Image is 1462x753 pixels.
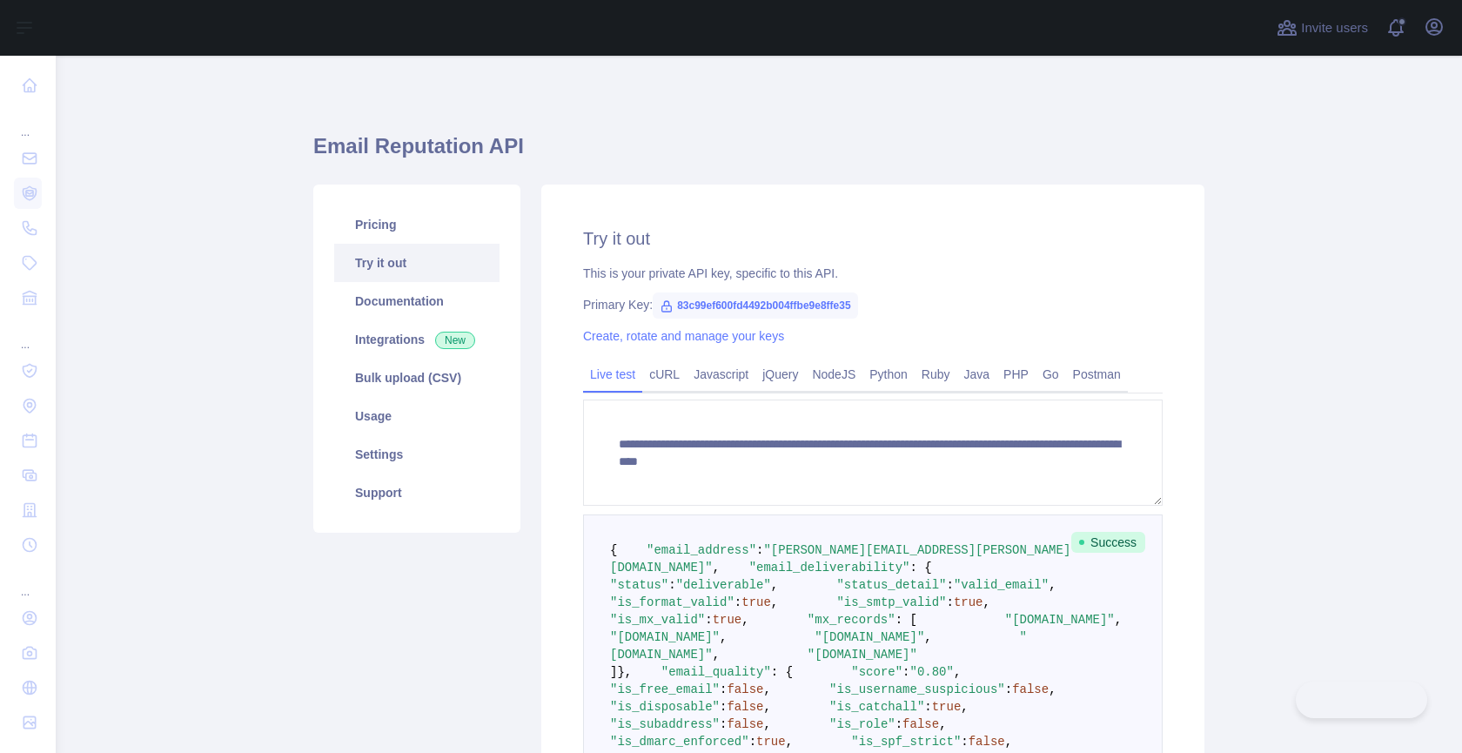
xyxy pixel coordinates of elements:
h1: Email Reputation API [313,132,1204,174]
span: , [720,630,727,644]
span: , [763,717,770,731]
span: "is_role" [829,717,895,731]
span: true [713,613,742,627]
span: false [902,717,939,731]
span: : [895,717,902,731]
span: : [ [895,613,917,627]
span: , [939,717,946,731]
span: , [771,578,778,592]
span: "is_mx_valid" [610,613,705,627]
span: "email_deliverability" [749,561,910,575]
span: : [902,665,909,679]
span: "is_catchall" [829,700,924,714]
span: , [713,648,720,662]
span: : [668,578,675,592]
span: "0.80" [910,665,954,679]
span: : [947,595,954,609]
span: : [756,543,763,557]
a: NodeJS [805,360,862,388]
span: Success [1071,532,1145,553]
span: , [1049,578,1056,592]
span: : [961,735,968,749]
span: , [1115,613,1122,627]
span: "mx_records" [808,613,895,627]
button: Invite users [1273,14,1371,42]
a: Java [957,360,997,388]
span: : { [771,665,793,679]
span: , [741,613,748,627]
div: This is your private API key, specific to this API. [583,265,1163,282]
a: Pricing [334,205,500,244]
span: , [713,561,720,575]
span: true [741,595,771,609]
span: , [763,700,770,714]
span: "email_address" [647,543,756,557]
span: , [1049,682,1056,696]
a: Support [334,474,500,512]
span: : [924,700,931,714]
span: : [720,717,727,731]
span: false [727,682,763,696]
span: "deliverable" [676,578,771,592]
a: Ruby [915,360,957,388]
span: "is_smtp_valid" [836,595,946,609]
a: Create, rotate and manage your keys [583,329,784,343]
div: Primary Key: [583,296,1163,313]
span: "status_detail" [836,578,946,592]
span: "[DOMAIN_NAME]" [1005,613,1115,627]
span: : [720,682,727,696]
a: Javascript [687,360,755,388]
span: : [749,735,756,749]
span: true [954,595,983,609]
span: : [734,595,741,609]
span: , [786,735,793,749]
span: "is_format_valid" [610,595,734,609]
span: , [924,630,931,644]
span: "score" [851,665,902,679]
span: "is_spf_strict" [851,735,961,749]
a: jQuery [755,360,805,388]
span: : [1005,682,1012,696]
span: "is_free_email" [610,682,720,696]
div: ... [14,564,42,599]
div: ... [14,317,42,352]
span: , [771,595,778,609]
span: "is_subaddress" [610,717,720,731]
span: { [610,543,617,557]
h2: Try it out [583,226,1163,251]
span: false [727,717,763,731]
span: , [954,665,961,679]
span: true [932,700,962,714]
a: Usage [334,397,500,435]
span: "is_username_suspicious" [829,682,1005,696]
span: "[DOMAIN_NAME]" [815,630,924,644]
a: PHP [996,360,1036,388]
a: Postman [1066,360,1128,388]
span: ] [610,665,617,679]
iframe: Toggle Customer Support [1296,682,1427,718]
a: Integrations New [334,320,500,359]
span: true [756,735,786,749]
span: , [1005,735,1012,749]
span: : [947,578,954,592]
span: false [969,735,1005,749]
a: Go [1036,360,1066,388]
span: 83c99ef600fd4492b004ffbe9e8ffe35 [653,292,857,319]
span: : [720,700,727,714]
span: false [1012,682,1049,696]
span: "[DOMAIN_NAME]" [610,630,720,644]
span: "status" [610,578,668,592]
a: Bulk upload (CSV) [334,359,500,397]
a: Python [862,360,915,388]
span: : { [909,561,931,575]
span: "email_quality" [661,665,771,679]
span: New [435,332,475,349]
a: cURL [642,360,687,388]
span: false [727,700,763,714]
span: , [763,682,770,696]
a: Try it out [334,244,500,282]
a: Live test [583,360,642,388]
div: ... [14,104,42,139]
span: "[PERSON_NAME][EMAIL_ADDRESS][PERSON_NAME][DOMAIN_NAME]" [610,543,1070,575]
span: Invite users [1301,18,1368,38]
